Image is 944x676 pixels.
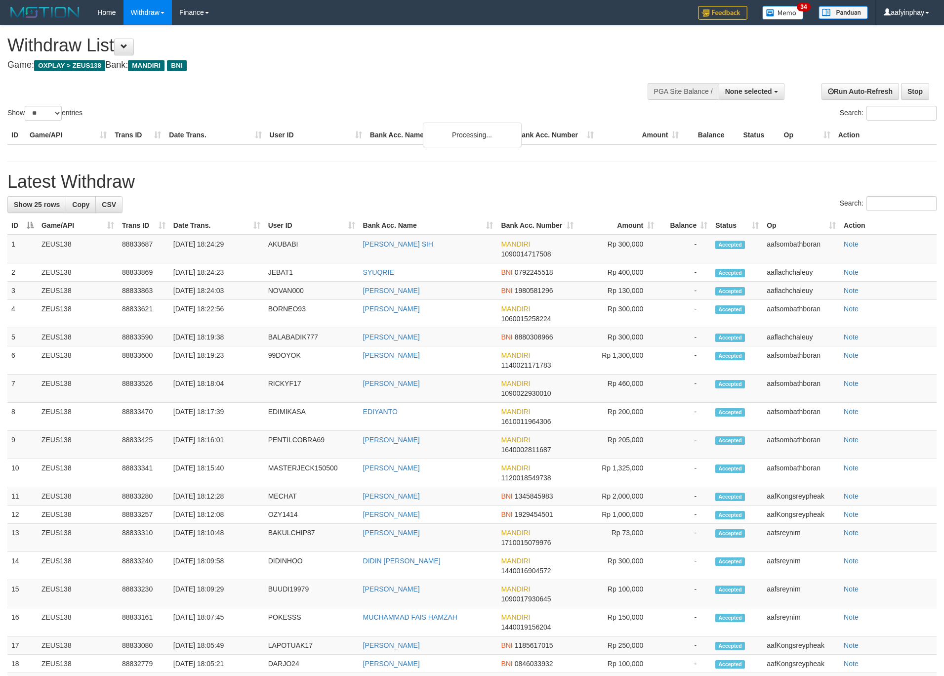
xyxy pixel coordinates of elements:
[844,492,859,500] a: Note
[715,305,745,314] span: Accepted
[38,431,118,459] td: ZEUS138
[363,464,420,472] a: [PERSON_NAME]
[264,300,359,328] td: BORNEO93
[763,636,840,655] td: aafKongsreypheak
[577,263,658,282] td: Rp 400,000
[844,641,859,649] a: Note
[577,235,658,263] td: Rp 300,000
[715,642,745,650] span: Accepted
[7,487,38,506] td: 11
[658,431,711,459] td: -
[118,300,169,328] td: 88833621
[118,608,169,636] td: 88833161
[658,375,711,403] td: -
[38,263,118,282] td: ZEUS138
[38,235,118,263] td: ZEUS138
[38,552,118,580] td: ZEUS138
[7,328,38,346] td: 5
[118,524,169,552] td: 88833310
[423,123,522,147] div: Processing...
[715,465,745,473] span: Accepted
[715,614,745,622] span: Accepted
[7,608,38,636] td: 16
[118,282,169,300] td: 88833863
[577,375,658,403] td: Rp 460,000
[169,580,264,608] td: [DATE] 18:09:29
[515,492,553,500] span: Copy 1345845983 to clipboard
[118,636,169,655] td: 88833080
[363,240,433,248] a: [PERSON_NAME] SIH
[169,235,264,263] td: [DATE] 18:24:29
[264,552,359,580] td: DIDINHOO
[501,446,551,454] span: Copy 1640002811687 to clipboard
[38,487,118,506] td: ZEUS138
[739,126,780,144] th: Status
[501,333,512,341] span: BNI
[38,375,118,403] td: ZEUS138
[497,216,577,235] th: Bank Acc. Number: activate to sort column ascending
[38,282,118,300] td: ZEUS138
[501,529,530,537] span: MANDIRI
[763,375,840,403] td: aafsombathboran
[169,608,264,636] td: [DATE] 18:07:45
[264,282,359,300] td: NOVAN000
[118,487,169,506] td: 88833280
[118,431,169,459] td: 88833425
[264,263,359,282] td: JEBAT1
[577,506,658,524] td: Rp 1,000,000
[264,636,359,655] td: LAPOTUAK17
[844,464,859,472] a: Note
[169,459,264,487] td: [DATE] 18:15:40
[38,300,118,328] td: ZEUS138
[844,240,859,248] a: Note
[715,269,745,277] span: Accepted
[844,408,859,416] a: Note
[264,580,359,608] td: BUUDI19979
[658,216,711,235] th: Balance: activate to sort column ascending
[711,216,763,235] th: Status: activate to sort column ascending
[118,216,169,235] th: Trans ID: activate to sort column ascending
[501,315,551,323] span: Copy 1060015258224 to clipboard
[363,613,457,621] a: MUCHAMMAD FAIS HAMZAH
[658,636,711,655] td: -
[363,510,420,518] a: [PERSON_NAME]
[7,36,619,55] h1: Withdraw List
[844,287,859,295] a: Note
[763,459,840,487] td: aafsombathboran
[577,524,658,552] td: Rp 73,000
[763,282,840,300] td: aaflachchaleuy
[501,585,530,593] span: MANDIRI
[7,216,38,235] th: ID: activate to sort column descending
[14,201,60,209] span: Show 25 rows
[715,586,745,594] span: Accepted
[359,216,497,235] th: Bank Acc. Name: activate to sort column ascending
[118,580,169,608] td: 88833230
[763,431,840,459] td: aafsombathboran
[501,305,530,313] span: MANDIRI
[7,300,38,328] td: 4
[577,552,658,580] td: Rp 300,000
[169,263,264,282] td: [DATE] 18:24:23
[7,375,38,403] td: 7
[866,196,937,211] input: Search:
[264,487,359,506] td: MECHAT
[715,241,745,249] span: Accepted
[169,375,264,403] td: [DATE] 18:18:04
[501,510,512,518] span: BNI
[725,87,772,95] span: None selected
[169,655,264,673] td: [DATE] 18:05:21
[363,408,398,416] a: EDIYANTO
[501,474,551,482] span: Copy 1120018549738 to clipboard
[363,557,441,565] a: DIDIN [PERSON_NAME]
[658,608,711,636] td: -
[169,300,264,328] td: [DATE] 18:22:56
[683,126,739,144] th: Balance
[128,60,164,71] span: MANDIRI
[763,506,840,524] td: aafKongsreypheak
[38,636,118,655] td: ZEUS138
[577,216,658,235] th: Amount: activate to sort column ascending
[363,268,394,276] a: SYUQRIE
[763,263,840,282] td: aaflachchaleuy
[577,328,658,346] td: Rp 300,000
[264,328,359,346] td: BALABADIK777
